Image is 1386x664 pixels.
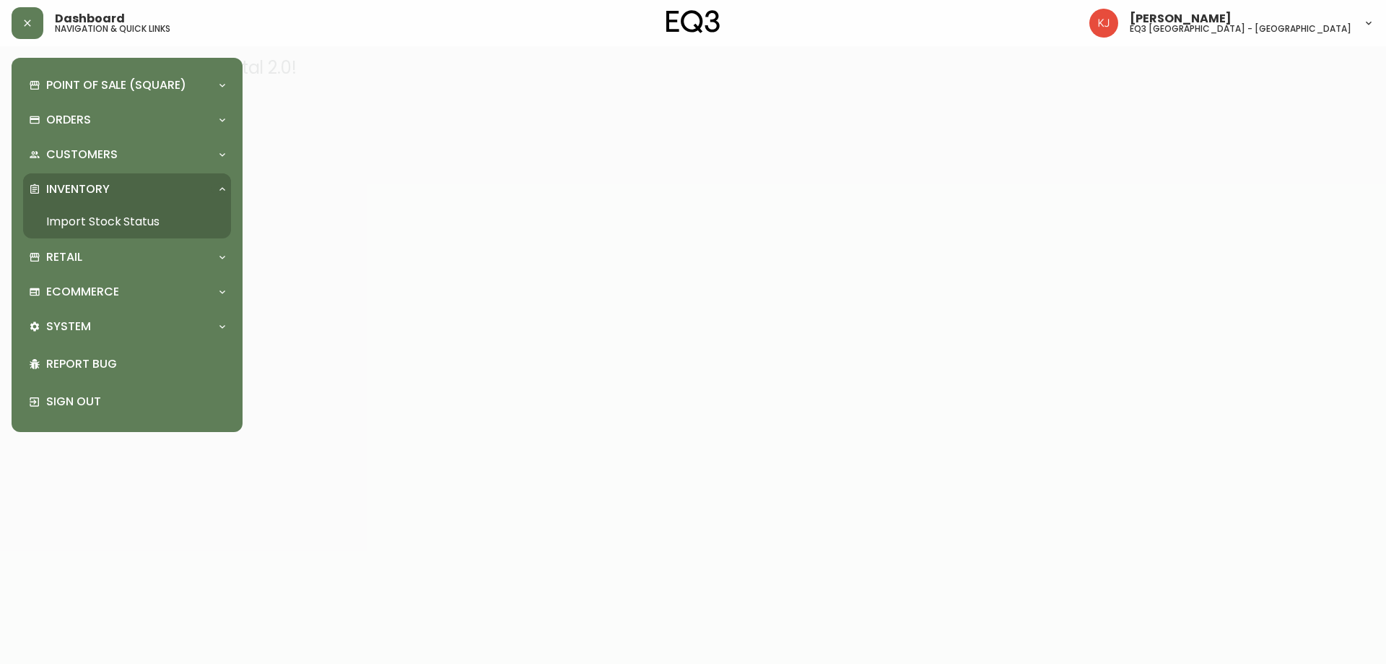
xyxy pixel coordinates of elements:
div: Ecommerce [23,276,231,308]
p: Sign Out [46,394,225,410]
p: Customers [46,147,118,163]
div: Point of Sale (Square) [23,69,231,101]
span: [PERSON_NAME] [1130,13,1232,25]
div: Retail [23,241,231,273]
p: Ecommerce [46,284,119,300]
span: Dashboard [55,13,125,25]
h5: navigation & quick links [55,25,170,33]
div: Inventory [23,173,231,205]
p: Inventory [46,181,110,197]
p: Report Bug [46,356,225,372]
div: System [23,311,231,342]
p: Retail [46,249,82,265]
img: 24a625d34e264d2520941288c4a55f8e [1089,9,1118,38]
div: Report Bug [23,345,231,383]
div: Customers [23,139,231,171]
p: System [46,319,91,335]
div: Orders [23,104,231,136]
p: Orders [46,112,91,128]
p: Point of Sale (Square) [46,77,186,93]
img: logo [666,10,720,33]
a: Import Stock Status [23,205,231,238]
h5: eq3 [GEOGRAPHIC_DATA] - [GEOGRAPHIC_DATA] [1130,25,1351,33]
div: Sign Out [23,383,231,421]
